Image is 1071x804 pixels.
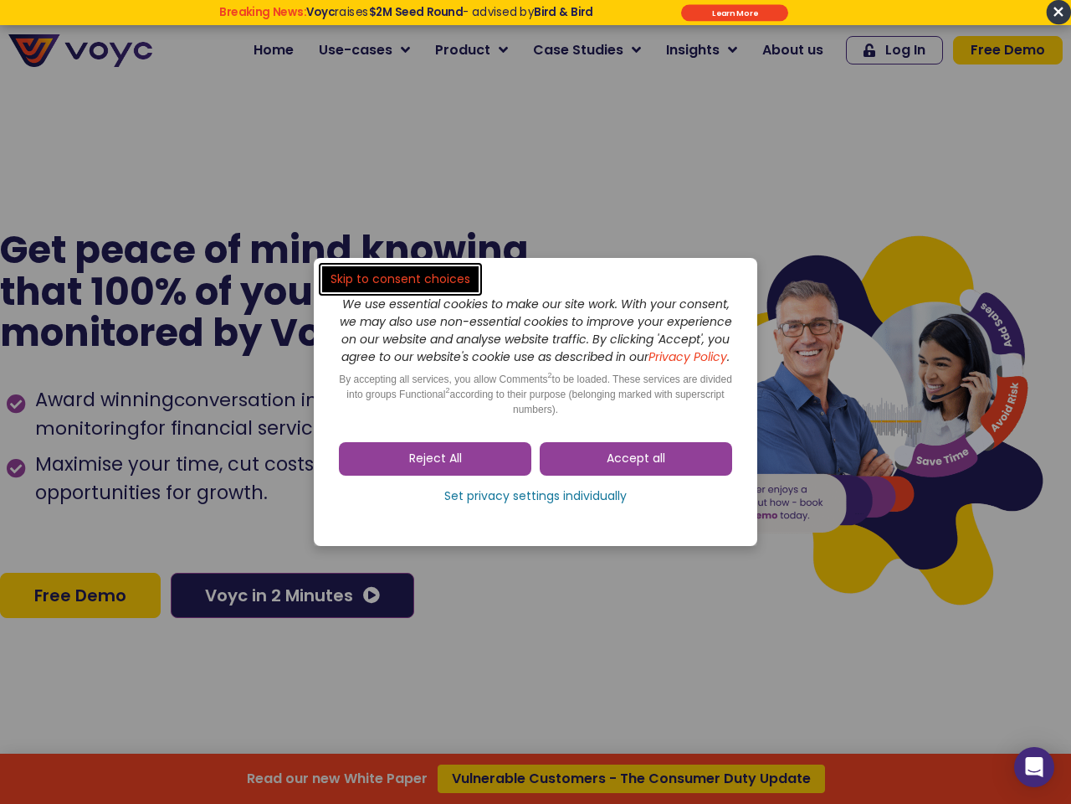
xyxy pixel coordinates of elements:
a: Privacy Policy [648,348,727,365]
a: Accept all [540,442,732,476]
span: Job title [218,136,274,155]
sup: 2 [548,371,552,379]
span: Phone [218,67,259,86]
a: Skip to consent choices [322,266,479,292]
span: Set privacy settings individually [444,488,627,505]
span: Accept all [607,451,665,467]
i: We use essential cookies to make our site work. With your consent, we may also use non-essential ... [340,296,732,365]
span: Reject All [409,451,462,467]
sup: 2 [445,386,449,394]
a: Reject All [339,442,531,476]
a: Set privacy settings individually [339,484,732,509]
span: By accepting all services, you allow Comments to be loaded. These services are divided into group... [339,374,732,415]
